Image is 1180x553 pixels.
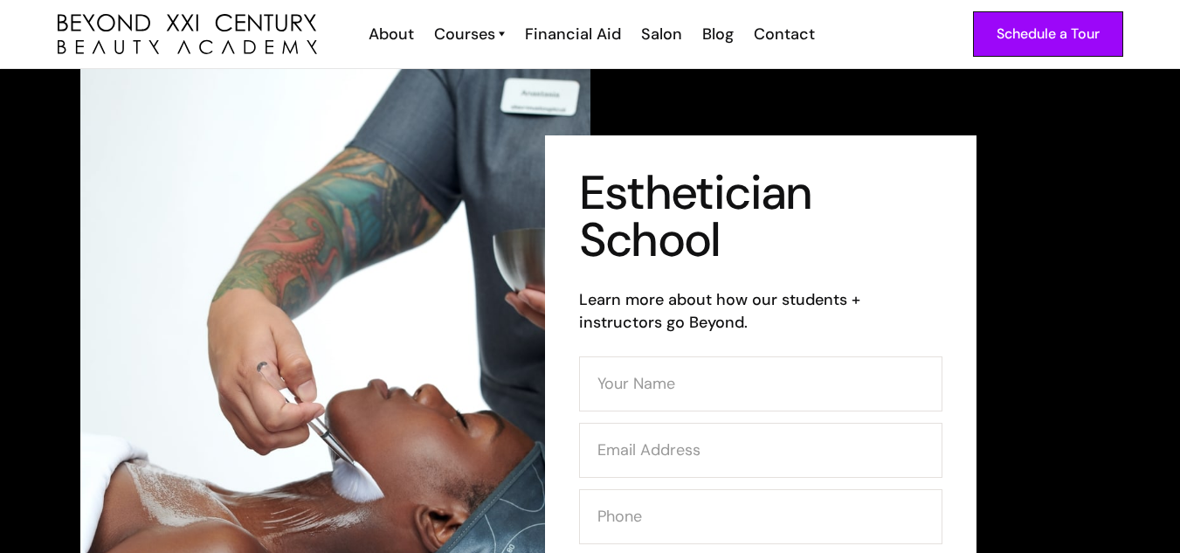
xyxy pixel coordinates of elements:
a: Contact [742,23,824,45]
a: Blog [691,23,742,45]
div: Financial Aid [525,23,621,45]
a: About [357,23,423,45]
img: beyond 21st century beauty academy logo [58,14,317,55]
a: Salon [630,23,691,45]
div: About [369,23,414,45]
a: Schedule a Tour [973,11,1123,57]
div: Contact [754,23,815,45]
input: Your Name [579,356,942,411]
h1: Esthetician School [579,169,942,264]
div: Courses [434,23,495,45]
input: Email Address [579,423,942,478]
a: Financial Aid [514,23,630,45]
input: Phone [579,489,942,544]
a: Courses [434,23,505,45]
a: home [58,14,317,55]
div: Schedule a Tour [997,23,1100,45]
h6: Learn more about how our students + instructors go Beyond. [579,288,942,334]
div: Salon [641,23,682,45]
div: Blog [702,23,734,45]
